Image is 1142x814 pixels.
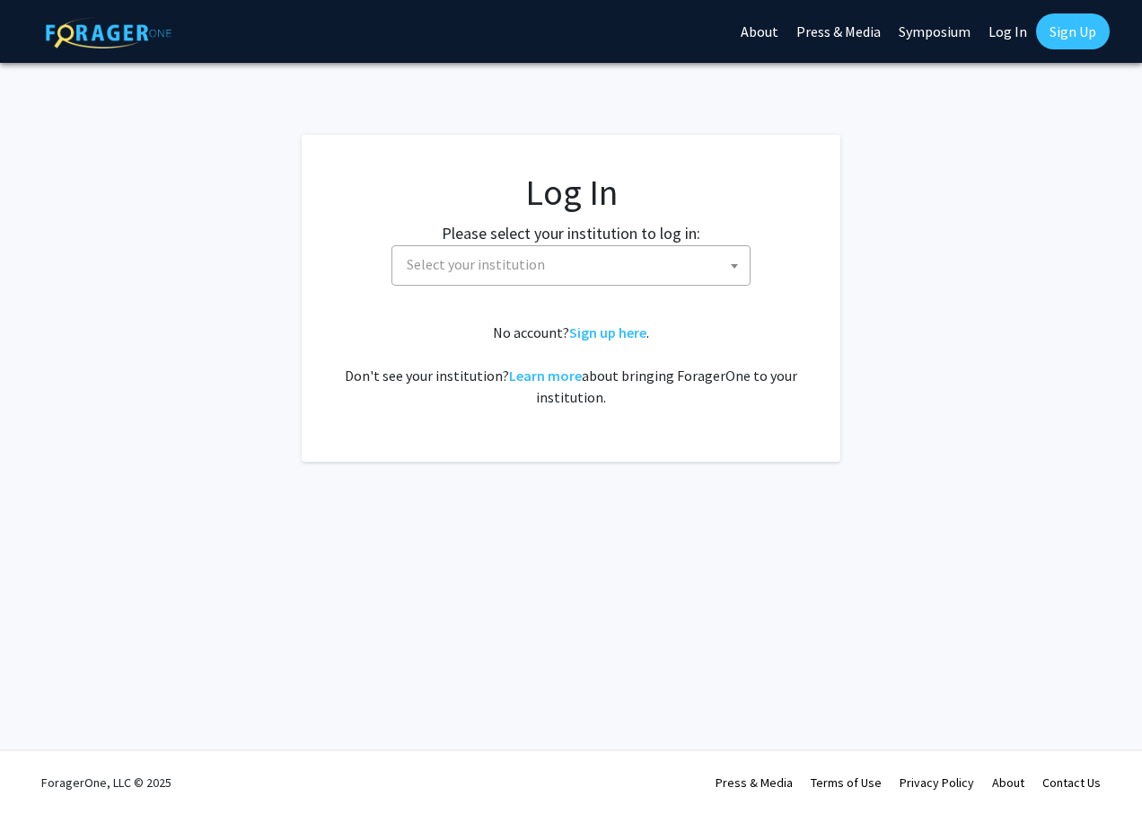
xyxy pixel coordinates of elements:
[407,255,545,273] span: Select your institution
[1042,774,1101,791] a: Contact Us
[442,221,700,245] label: Please select your institution to log in:
[992,774,1024,791] a: About
[41,751,171,814] div: ForagerOne, LLC © 2025
[391,245,751,286] span: Select your institution
[400,246,750,283] span: Select your institution
[716,774,793,791] a: Press & Media
[900,774,974,791] a: Privacy Policy
[509,367,582,385] a: Learn more about bringing ForagerOne to your institution
[338,322,804,408] div: No account? . Don't see your institution? about bringing ForagerOne to your institution.
[1036,13,1110,49] a: Sign Up
[338,171,804,214] h1: Log In
[46,17,171,49] img: ForagerOne Logo
[569,323,646,341] a: Sign up here
[811,774,882,791] a: Terms of Use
